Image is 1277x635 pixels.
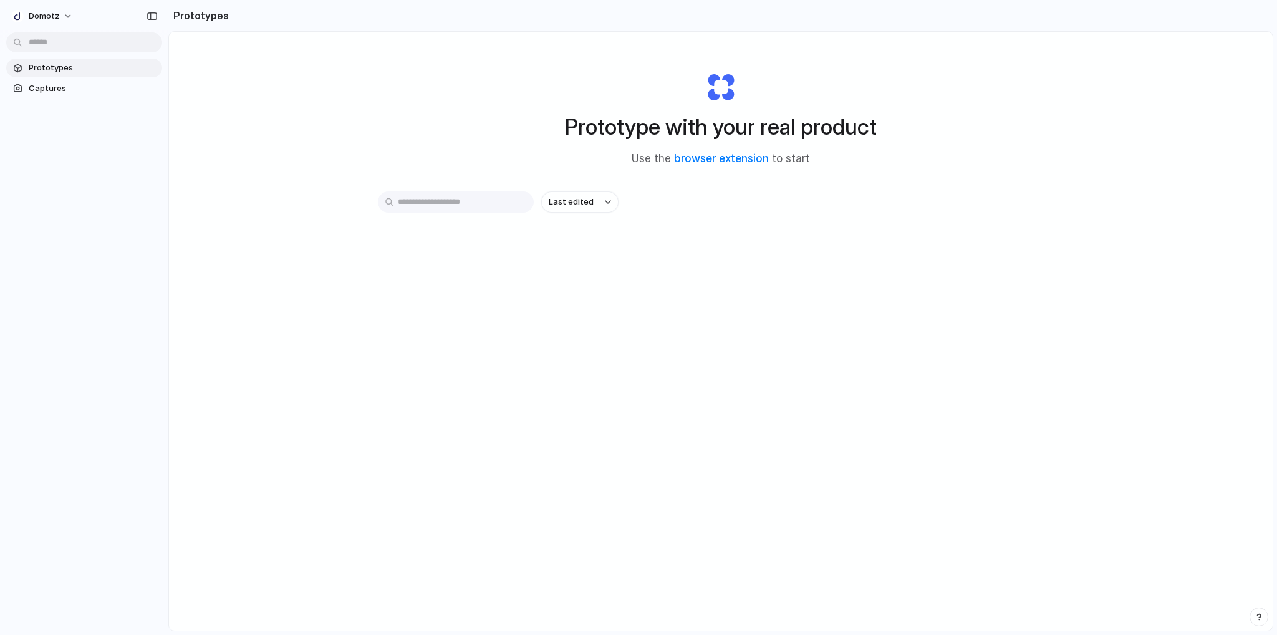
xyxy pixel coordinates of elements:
[549,196,594,208] span: Last edited
[29,62,157,74] span: Prototypes
[168,8,229,23] h2: Prototypes
[29,10,60,22] span: Domotz
[6,79,162,98] a: Captures
[6,59,162,77] a: Prototypes
[632,151,810,167] span: Use the to start
[541,191,619,213] button: Last edited
[674,152,769,165] a: browser extension
[6,6,79,26] button: Domotz
[29,82,157,95] span: Captures
[565,110,877,143] h1: Prototype with your real product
